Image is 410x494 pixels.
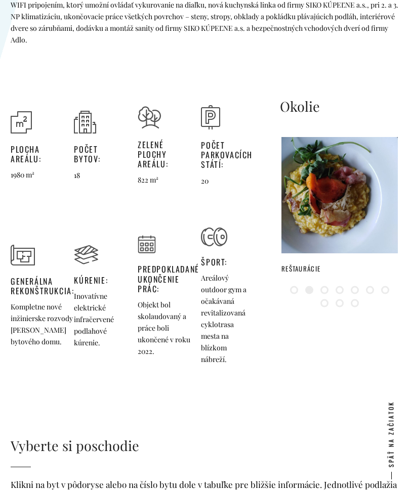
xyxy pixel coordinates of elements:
[201,257,253,267] span: ŠPORT:
[381,391,401,477] a: Späť na začiatok
[11,301,74,347] p: Kompletne nové inžinierske rozvody [PERSON_NAME] bytového domu.
[281,264,398,273] h6: Reštaurácie
[280,97,399,116] h2: Okolie
[74,145,126,164] span: POČET BYTOV:
[138,140,189,169] span: ZELENÉ PLOCHY AREÁLU:
[201,228,227,246] img: a
[74,276,126,285] span: KÚRENIE:
[11,145,62,164] span: Plocha areálu:
[11,436,399,455] h2: Vyberte si poschodie
[11,245,35,265] img: s
[138,299,199,357] p: Objekt bol skolaudovaný a práce boli ukončené v roku 2022.
[74,111,96,133] img: z
[138,174,189,186] p: 822 m²
[11,111,32,133] img: s
[138,264,199,294] span: PREDPOKLADANÉ UKONČENIE PRÁC:
[381,401,401,467] span: Späť na začiatok
[11,277,74,296] span: GENERÁLNA REKONŠTRUKCIA:
[74,290,126,348] p: Inovatívne elektrické infračervené podlahové kúrenie.
[74,169,126,181] p: 18
[201,272,253,365] p: Areálový outdoor gym a očakávaná revitalizovaná cyklotrasa mesta na blízkom nábreží.
[201,141,253,170] span: POČET PARKOVACÍCH STÁTÍ:
[11,169,62,181] p: 1980 m²
[201,105,220,129] img: z
[201,175,253,187] p: 20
